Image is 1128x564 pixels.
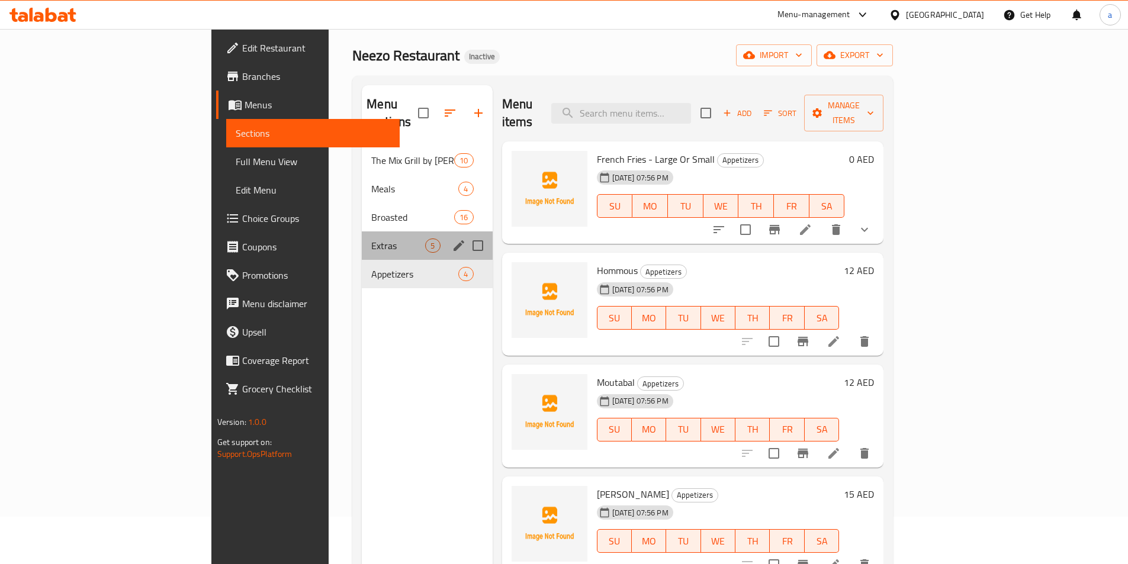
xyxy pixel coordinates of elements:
[242,69,390,83] span: Branches
[756,104,804,123] span: Sort items
[217,446,293,462] a: Support.OpsPlatform
[703,194,739,218] button: WE
[826,48,883,63] span: export
[844,374,874,391] h6: 12 AED
[242,296,390,311] span: Menu disclaimer
[844,486,874,502] h6: 15 AED
[637,421,661,438] span: MO
[608,172,673,183] span: [DATE] 07:56 PM
[226,176,400,204] a: Edit Menu
[362,146,492,175] div: The Mix Grill by [PERSON_NAME]10
[637,533,661,550] span: MO
[242,382,390,396] span: Grocery Checklist
[857,223,872,237] svg: Show Choices
[242,41,390,55] span: Edit Restaurant
[804,95,883,131] button: Manage items
[775,421,799,438] span: FR
[736,44,812,66] button: import
[671,421,696,438] span: TU
[637,198,663,215] span: MO
[602,421,627,438] span: SU
[809,421,834,438] span: SA
[789,327,817,356] button: Branch-specific-item
[248,414,266,430] span: 1.0.0
[371,153,454,167] div: The Mix Grill by Kilo
[226,119,400,147] a: Sections
[850,215,879,244] button: show more
[640,265,687,279] div: Appetizers
[718,153,763,167] span: Appetizers
[362,231,492,260] div: Extras5edit
[371,210,454,224] span: Broasted
[216,289,400,318] a: Menu disclaimer
[512,486,587,562] img: Baba Gannouj
[775,310,799,327] span: FR
[673,198,699,215] span: TU
[761,329,786,354] span: Select to update
[671,488,718,502] div: Appetizers
[502,95,538,131] h2: Menu items
[738,194,774,218] button: TH
[236,183,390,197] span: Edit Menu
[551,103,691,124] input: search
[666,418,700,441] button: TU
[436,99,464,127] span: Sort sections
[817,44,893,66] button: export
[721,107,753,120] span: Add
[743,198,769,215] span: TH
[805,418,839,441] button: SA
[242,353,390,368] span: Coverage Report
[512,262,587,338] img: Hommous
[459,269,473,280] span: 4
[242,268,390,282] span: Promotions
[602,310,627,327] span: SU
[597,418,632,441] button: SU
[809,533,834,550] span: SA
[775,533,799,550] span: FR
[236,154,390,169] span: Full Menu View
[597,306,632,330] button: SU
[362,175,492,203] div: Meals4
[717,153,764,167] div: Appetizers
[216,375,400,403] a: Grocery Checklist
[827,446,841,460] a: Edit menu item
[805,306,839,330] button: SA
[411,101,436,125] span: Select all sections
[641,265,686,279] span: Appetizers
[1108,8,1112,21] span: a
[512,374,587,450] img: Moutabal
[242,240,390,254] span: Coupons
[693,101,718,125] span: Select section
[362,203,492,231] div: Broasted16
[245,98,390,112] span: Menus
[632,529,666,553] button: MO
[735,306,770,330] button: TH
[597,485,669,503] span: [PERSON_NAME]
[666,306,700,330] button: TU
[216,233,400,261] a: Coupons
[458,267,473,281] div: items
[216,62,400,91] a: Branches
[906,8,984,21] div: [GEOGRAPHIC_DATA]
[454,210,473,224] div: items
[608,284,673,295] span: [DATE] 07:56 PM
[216,261,400,289] a: Promotions
[632,194,668,218] button: MO
[735,529,770,553] button: TH
[733,217,758,242] span: Select to update
[608,507,673,518] span: [DATE] 07:56 PM
[760,215,789,244] button: Branch-specific-item
[216,91,400,119] a: Menus
[371,182,458,196] span: Meals
[706,421,731,438] span: WE
[216,346,400,375] a: Coverage Report
[371,239,425,253] span: Extras
[770,306,804,330] button: FR
[805,529,839,553] button: SA
[597,529,632,553] button: SU
[455,155,473,166] span: 10
[740,421,765,438] span: TH
[740,533,765,550] span: TH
